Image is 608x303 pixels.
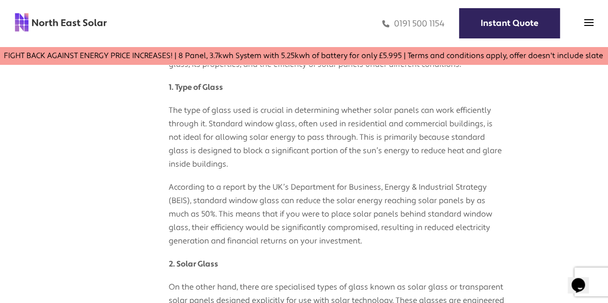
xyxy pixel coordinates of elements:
[14,12,107,33] img: north east solar logo
[169,82,223,92] strong: 1. Type of Glass
[382,18,445,29] a: 0191 500 1154
[169,94,505,171] p: The type of glass used is crucial in determining whether solar panels can work efficiently throug...
[459,8,560,38] a: Instant Quote
[169,171,505,248] p: According to a report by the UK’s Department for Business, Energy & Industrial Strategy (BEIS), s...
[169,259,218,269] strong: 2. Solar Glass
[568,265,598,293] iframe: chat widget
[584,18,594,27] img: menu icon
[382,18,389,29] img: phone icon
